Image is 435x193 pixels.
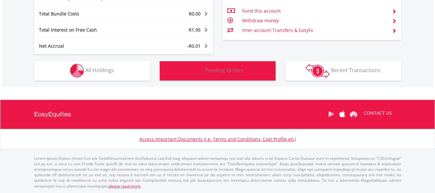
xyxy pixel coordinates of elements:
[34,100,71,129] a: EasyEquities
[34,27,138,33] div: Total Interest on Free Cash
[139,136,296,142] a: Access Important Documents (i.e. Terms and Conditions, Cost Profile etc)
[187,43,201,49] span: -R0.01
[189,27,201,33] span: R1.95
[326,104,337,124] a: Google Play
[337,104,348,124] a: Apple
[242,6,387,16] td: Fund this account
[34,11,138,17] div: Total Bundle Costs
[359,104,396,122] a: CONTACT US
[189,11,201,17] span: R0.00
[108,183,141,189] a: please read more:
[348,104,359,124] a: Huawei
[242,16,387,25] td: Withdraw money
[306,64,330,78] img: transactions-zar-wht.png
[34,43,138,49] div: Net Accrual
[192,64,204,78] img: pending_instructions-wht.png
[160,61,276,81] button: Pending Orders
[205,67,243,74] span: Pending Orders
[34,156,401,189] p: Lorem Ipsum Dolors (Ame) Con a/e SeddOeiusmod tem InciDiduntut Lab Etd mag aliquaen admin veniamq...
[331,67,381,74] span: Recent Transactions
[285,61,401,81] button: Recent Transactions
[242,25,387,35] td: Inter-account Transfers & EasyFx
[85,67,114,74] span: All Holdings
[70,64,84,78] img: holdings-wht.png
[34,61,150,81] button: All Holdings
